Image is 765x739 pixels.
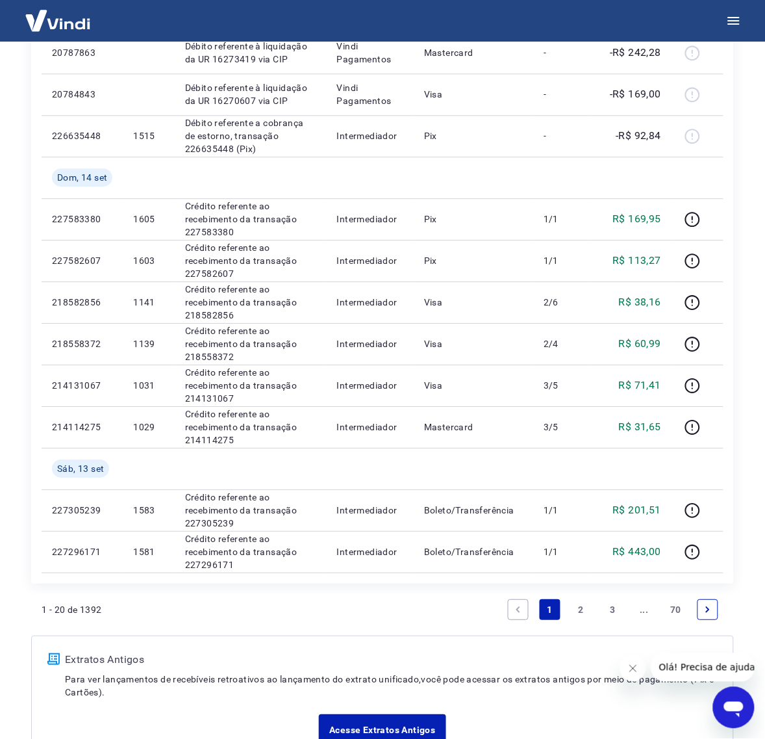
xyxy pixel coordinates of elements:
img: ícone [47,653,60,665]
p: R$ 113,27 [613,253,662,268]
p: 218558372 [52,337,112,350]
ul: Pagination [503,594,723,625]
p: Intermediador [337,421,403,434]
p: R$ 169,95 [613,211,662,227]
p: 1/1 [544,213,582,226]
p: Intermediador [337,213,403,226]
p: 1583 [133,504,164,517]
p: 226635448 [52,129,112,142]
p: - [544,88,582,101]
p: Débito referente à liquidação da UR 16273419 via CIP [185,40,316,66]
p: Crédito referente ao recebimento da transação 227305239 [185,491,316,530]
p: 227305239 [52,504,112,517]
a: Previous page [508,599,529,620]
a: Jump forward [634,599,655,620]
p: 1029 [133,421,164,434]
p: 218582856 [52,296,112,309]
p: 214131067 [52,379,112,392]
p: Vindi Pagamentos [337,81,403,107]
p: Crédito referente ao recebimento da transação 214114275 [185,408,316,447]
p: Débito referente à liquidação da UR 16270607 via CIP [185,81,316,107]
p: 2/4 [544,337,582,350]
a: Page 2 [571,599,592,620]
p: 227582607 [52,254,112,267]
p: Visa [424,88,523,101]
a: Page 3 [603,599,623,620]
p: 2/6 [544,296,582,309]
iframe: Fechar mensagem [620,656,646,682]
span: Sáb, 13 set [57,462,104,475]
p: Vindi Pagamentos [337,40,403,66]
p: Pix [424,129,523,142]
p: Intermediador [337,337,403,350]
p: 214114275 [52,421,112,434]
p: Extratos Antigos [65,652,718,668]
p: Crédito referente ao recebimento da transação 218582856 [185,283,316,322]
p: 3/5 [544,379,582,392]
p: Crédito referente ao recebimento da transação 214131067 [185,366,316,405]
p: Pix [424,213,523,226]
p: Débito referente a cobrança de estorno, transação 226635448 (Pix) [185,116,316,155]
p: 20784843 [52,88,112,101]
p: - [544,46,582,59]
p: Crédito referente ao recebimento da transação 218558372 [185,324,316,363]
p: -R$ 169,00 [610,86,661,102]
p: 1/1 [544,254,582,267]
span: Dom, 14 set [57,171,107,184]
p: Intermediador [337,296,403,309]
p: Para ver lançamentos de recebíveis retroativos ao lançamento do extrato unificado, você pode aces... [65,673,718,699]
p: Boleto/Transferência [424,545,523,558]
p: 3/5 [544,421,582,434]
p: Visa [424,337,523,350]
p: Intermediador [337,254,403,267]
p: Intermediador [337,504,403,517]
a: Page 70 [666,599,687,620]
p: Crédito referente ao recebimento da transação 227296171 [185,532,316,571]
p: Crédito referente ao recebimento da transação 227582607 [185,241,316,280]
p: 1 - 20 de 1392 [42,603,102,616]
p: Mastercard [424,421,523,434]
p: Visa [424,296,523,309]
p: Intermediador [337,545,403,558]
p: Intermediador [337,129,403,142]
p: R$ 443,00 [613,544,662,560]
img: Vindi [16,1,100,40]
p: -R$ 92,84 [616,128,662,144]
p: 1/1 [544,545,582,558]
iframe: Botão para abrir a janela de mensagens [713,687,755,729]
p: Crédito referente ao recebimento da transação 227583380 [185,200,316,239]
a: Next page [697,599,718,620]
iframe: Mensagem da empresa [651,653,755,682]
p: R$ 71,41 [619,378,661,393]
p: R$ 60,99 [619,336,661,352]
span: Olá! Precisa de ajuda? [8,9,109,19]
p: Boleto/Transferência [424,504,523,517]
p: 1/1 [544,504,582,517]
p: - [544,129,582,142]
p: 1141 [133,296,164,309]
p: 1581 [133,545,164,558]
p: 1605 [133,213,164,226]
a: Page 1 is your current page [540,599,560,620]
p: Visa [424,379,523,392]
p: 20787863 [52,46,112,59]
p: 1139 [133,337,164,350]
p: R$ 201,51 [613,502,662,518]
p: -R$ 242,28 [610,45,661,60]
p: 1515 [133,129,164,142]
p: 1603 [133,254,164,267]
p: 1031 [133,379,164,392]
p: Mastercard [424,46,523,59]
p: 227583380 [52,213,112,226]
p: Intermediador [337,379,403,392]
p: Pix [424,254,523,267]
p: R$ 31,65 [619,419,661,435]
p: R$ 38,16 [619,294,661,310]
p: 227296171 [52,545,112,558]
